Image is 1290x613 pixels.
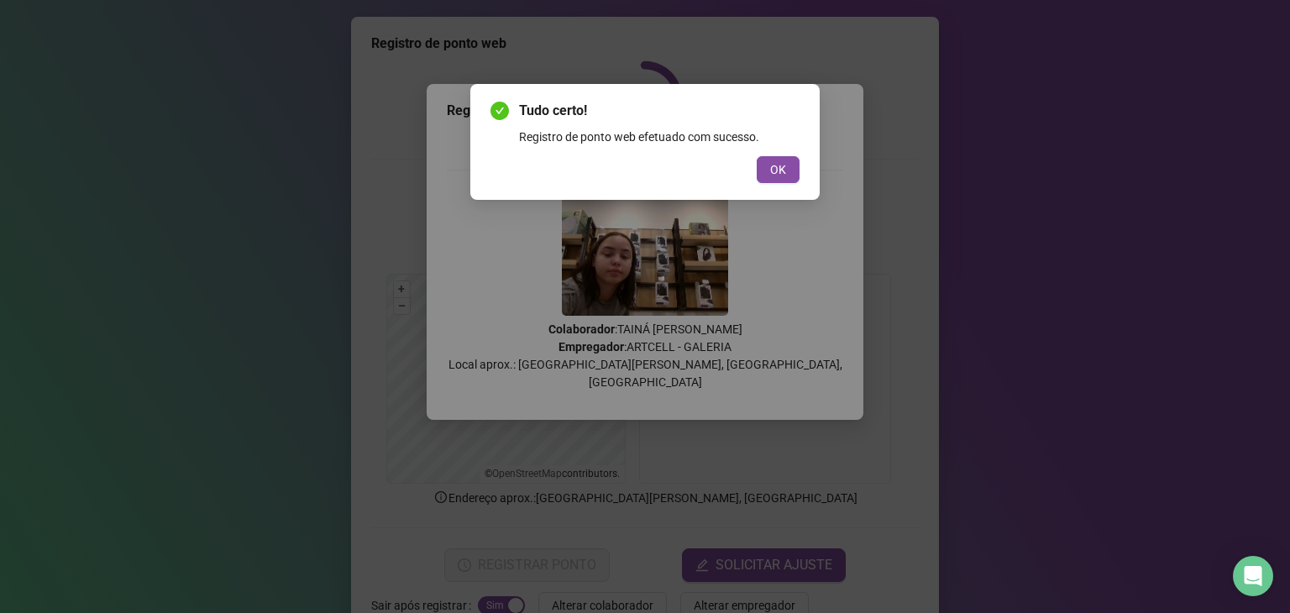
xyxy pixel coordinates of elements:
[1233,556,1273,596] div: Open Intercom Messenger
[490,102,509,120] span: check-circle
[519,128,800,146] div: Registro de ponto web efetuado com sucesso.
[757,156,800,183] button: OK
[770,160,786,179] span: OK
[519,101,800,121] span: Tudo certo!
